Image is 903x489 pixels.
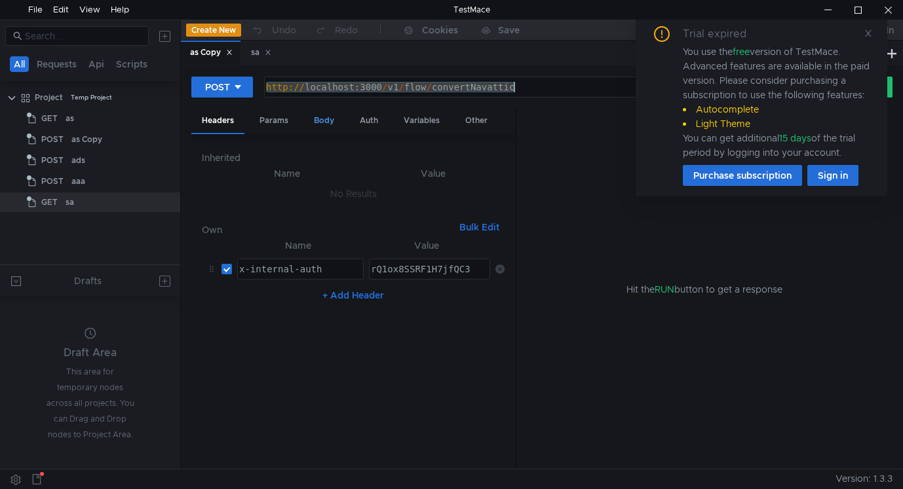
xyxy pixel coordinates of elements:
span: POST [41,172,64,191]
div: Save [498,26,520,35]
th: Name [232,238,363,253]
div: as [66,109,74,128]
h6: Own [202,222,454,238]
button: Api [85,56,108,72]
button: POST [191,77,253,98]
span: free [733,46,750,58]
div: aaa [71,172,85,191]
span: POST [41,130,64,149]
div: Other [455,109,498,133]
div: Headers [191,109,244,134]
span: Hit the button to get a response [626,282,782,297]
div: Auth [349,109,389,133]
div: Body [303,109,345,133]
div: Redo [335,22,358,38]
button: Create New [186,24,241,37]
li: Autocomplete [683,102,872,117]
div: Params [249,109,299,133]
button: Undo [241,20,305,40]
div: Undo [272,22,296,38]
span: POST [41,151,64,170]
span: RUN [655,283,674,295]
button: Purchase subscription [683,165,802,186]
th: Value [364,238,490,253]
div: Variables [393,109,450,133]
button: Redo [305,20,367,40]
button: Requests [33,56,81,72]
div: Project [35,88,63,107]
button: Bulk Edit [454,219,505,235]
th: Name [212,166,361,181]
div: sa [66,192,74,212]
li: Light Theme [683,117,872,131]
span: 15 days [779,132,811,144]
h6: Inherited [202,150,505,166]
div: Cookies [422,22,458,38]
div: as Copy [190,46,233,60]
span: Version: 1.3.3 [836,469,893,488]
span: GET [41,192,58,212]
div: sa [251,46,271,60]
button: Scripts [112,56,151,72]
button: Sign in [807,165,858,186]
div: Drafts [74,273,102,289]
div: ads [71,151,85,170]
input: Search... [25,29,141,43]
button: All [10,56,29,72]
th: Value [361,166,505,181]
button: + Add Header [317,287,389,303]
span: GET [41,109,58,128]
div: POST [205,80,230,94]
div: You use the version of TestMace. Advanced features are available in the paid version. Please cons... [683,45,872,160]
div: You can get additional of the trial period by logging into your account. [683,131,872,160]
nz-embed-empty: No Results [330,188,377,200]
div: Temp Project [71,88,112,107]
div: Trial expired [683,26,762,42]
div: as Copy [71,130,102,149]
